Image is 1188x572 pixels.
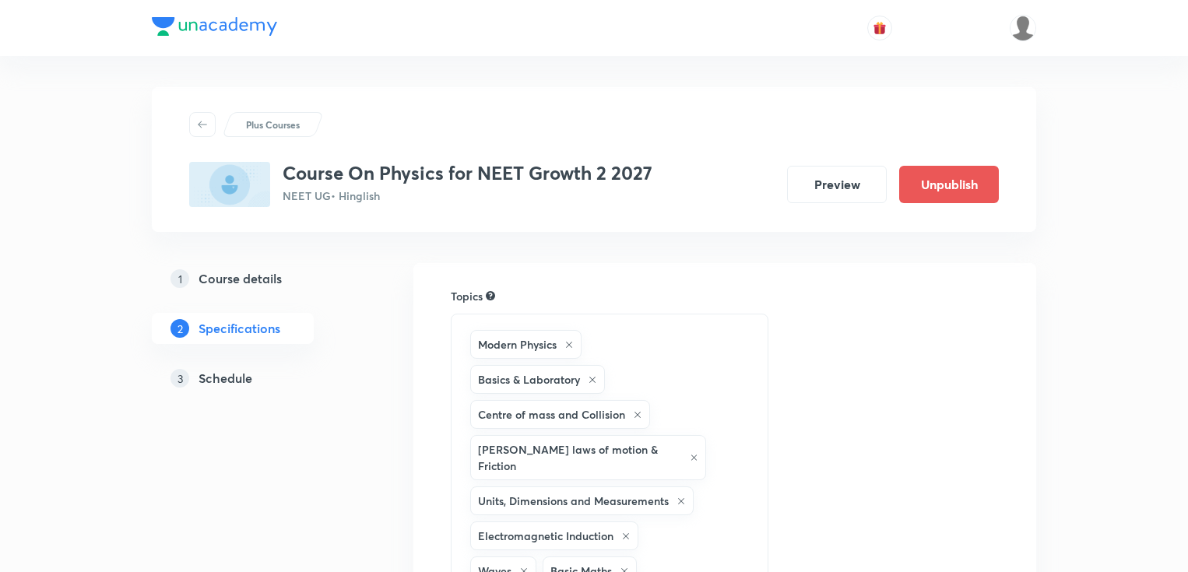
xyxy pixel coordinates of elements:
img: 49F337E6-23A7-408D-9EB3-67683AD6805E_plus.png [189,162,270,207]
button: Preview [787,166,887,203]
a: 3Schedule [152,363,364,394]
button: avatar [867,16,892,40]
h6: Modern Physics [478,336,557,353]
h6: Basics & Laboratory [478,371,580,388]
a: 1Course details [152,263,364,294]
h6: [PERSON_NAME] laws of motion & Friction [478,441,682,474]
h6: Topics [451,288,483,304]
img: Company Logo [152,17,277,36]
button: Unpublish [899,166,999,203]
p: 1 [170,269,189,288]
img: avatar [873,21,887,35]
div: Search for topics [486,289,495,303]
h6: Electromagnetic Induction [478,528,613,544]
h6: Units, Dimensions and Measurements [478,493,669,509]
h5: Schedule [199,369,252,388]
h5: Specifications [199,319,280,338]
h3: Course On Physics for NEET Growth 2 2027 [283,162,652,184]
h6: Centre of mass and Collision [478,406,625,423]
p: 2 [170,319,189,338]
img: VIVEK [1010,15,1036,41]
h5: Course details [199,269,282,288]
p: NEET UG • Hinglish [283,188,652,204]
a: Company Logo [152,17,277,40]
p: Plus Courses [246,118,300,132]
p: 3 [170,369,189,388]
